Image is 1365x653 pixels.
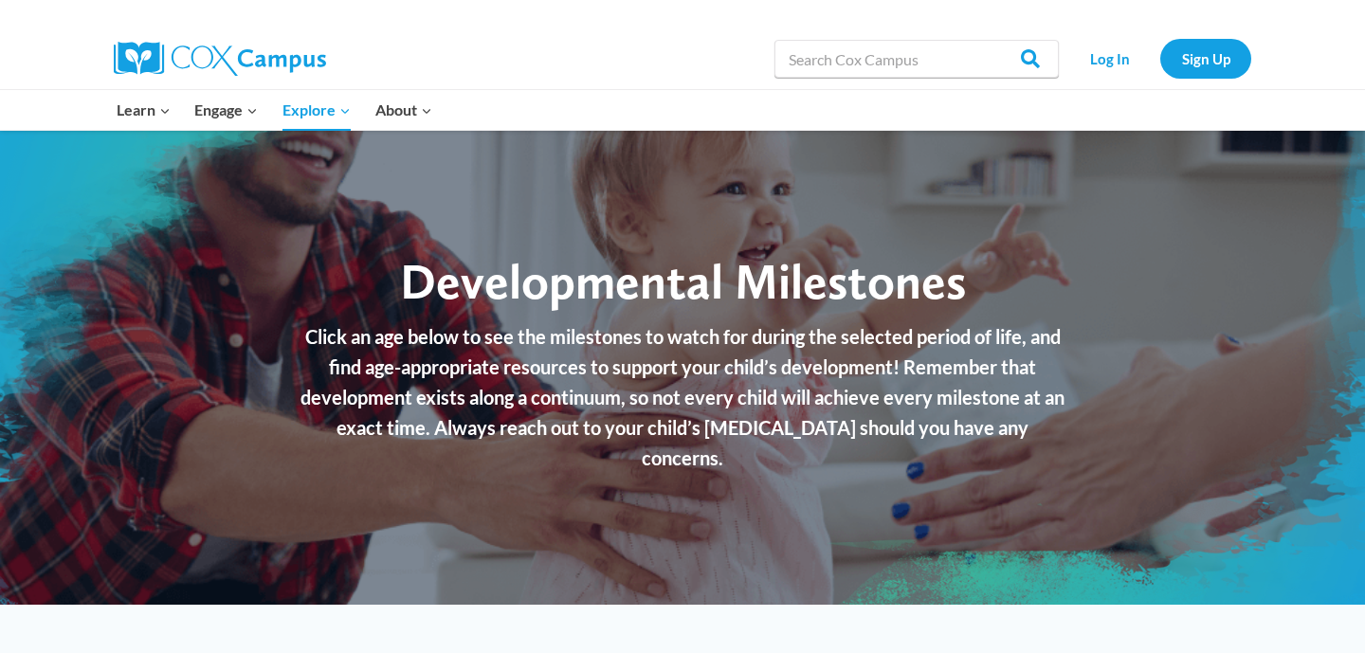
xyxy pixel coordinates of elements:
a: Log In [1068,39,1151,78]
span: Learn [117,98,171,122]
span: Engage [194,98,258,122]
span: Developmental Milestones [400,251,966,311]
span: Explore [282,98,351,122]
p: Click an age below to see the milestones to watch for during the selected period of life, and fin... [299,321,1066,473]
nav: Primary Navigation [104,90,444,130]
nav: Secondary Navigation [1068,39,1251,78]
a: Sign Up [1160,39,1251,78]
span: About [375,98,432,122]
img: Cox Campus [114,42,326,76]
input: Search Cox Campus [774,40,1059,78]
